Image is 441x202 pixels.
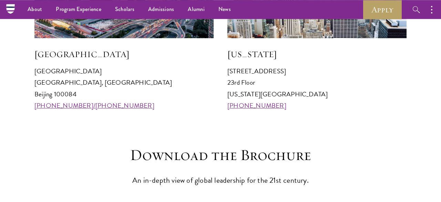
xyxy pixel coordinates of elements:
h3: Download the Brochure [114,146,327,165]
h5: [GEOGRAPHIC_DATA] [34,49,214,60]
p: [GEOGRAPHIC_DATA] [GEOGRAPHIC_DATA], [GEOGRAPHIC_DATA] Beijing 100084 [34,65,214,111]
p: An in-depth view of global leadership for the 21st century. [114,174,327,187]
h5: [US_STATE] [227,49,407,60]
p: [STREET_ADDRESS] 23rd Floor [US_STATE][GEOGRAPHIC_DATA] [227,65,407,111]
a: [PHONE_NUMBER] [227,100,286,110]
a: [PHONE_NUMBER]/[PHONE_NUMBER] [34,100,154,110]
